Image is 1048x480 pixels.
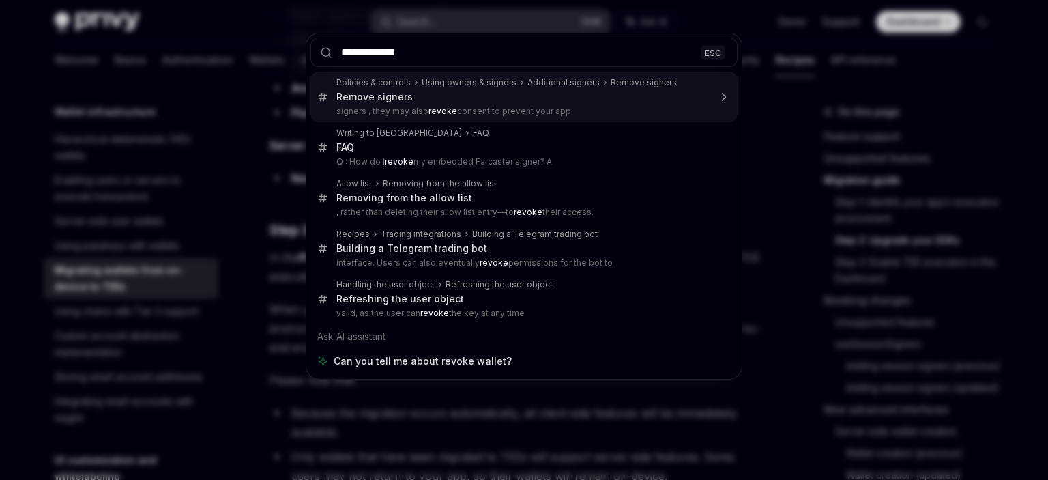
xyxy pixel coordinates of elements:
[310,324,738,349] div: Ask AI assistant
[527,77,600,88] div: Additional signers
[701,45,725,59] div: ESC
[422,77,516,88] div: Using owners & signers
[336,91,413,103] div: Remove signers
[334,354,512,368] span: Can you tell me about revoke wallet?
[336,192,472,204] div: Removing from the allow list
[514,207,542,217] b: revoke
[473,128,489,139] div: FAQ
[428,106,457,116] b: revoke
[336,242,487,255] div: Building a Telegram trading bot
[336,128,462,139] div: Writing to [GEOGRAPHIC_DATA]
[336,293,464,305] div: Refreshing the user object
[420,308,449,318] b: revoke
[336,106,709,117] p: signers , they may also consent to prevent your app
[336,141,354,154] div: FAQ
[446,279,553,290] div: Refreshing the user object
[336,279,435,290] div: Handling the user object
[336,178,372,189] div: Allow list
[480,257,508,268] b: revoke
[611,77,677,88] div: Remove signers
[336,156,709,167] p: Q : How do I my embedded Farcaster signer? A
[472,229,598,240] div: Building a Telegram trading bot
[336,77,411,88] div: Policies & controls
[336,257,709,268] p: interface. Users can also eventually permissions for the bot to
[385,156,413,167] b: revoke
[381,229,461,240] div: Trading integrations
[336,207,709,218] p: , rather than deleting their allow list entry—to their access.
[336,308,709,319] p: valid, as the user can the key at any time
[336,229,370,240] div: Recipes
[383,178,497,189] div: Removing from the allow list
